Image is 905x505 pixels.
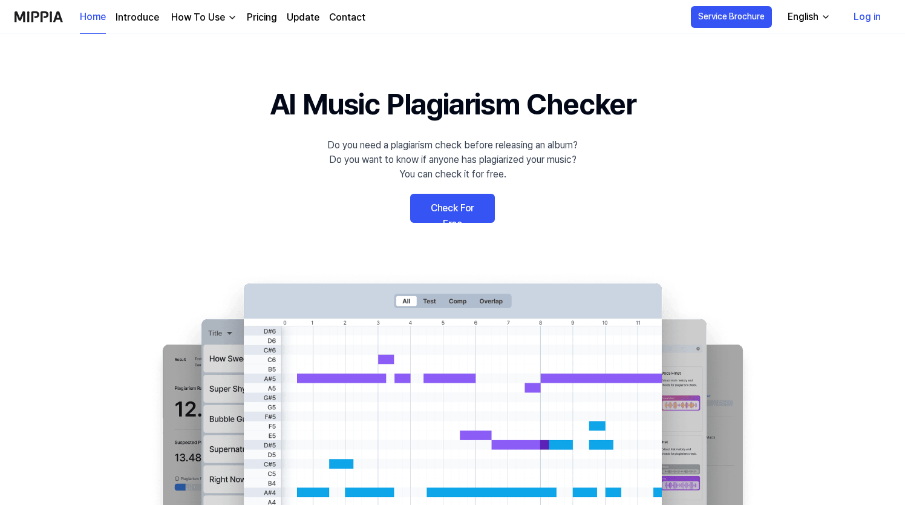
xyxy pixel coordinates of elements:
[116,10,159,25] a: Introduce
[247,10,277,25] a: Pricing
[169,10,237,25] button: How To Use
[287,10,319,25] a: Update
[80,1,106,34] a: Home
[169,10,227,25] div: How To Use
[410,194,495,223] a: Check For Free
[778,5,838,29] button: English
[691,6,772,28] button: Service Brochure
[329,10,365,25] a: Contact
[327,138,578,182] div: Do you need a plagiarism check before releasing an album? Do you want to know if anyone has plagi...
[270,82,636,126] h1: AI Music Plagiarism Checker
[227,13,237,22] img: down
[785,10,821,24] div: English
